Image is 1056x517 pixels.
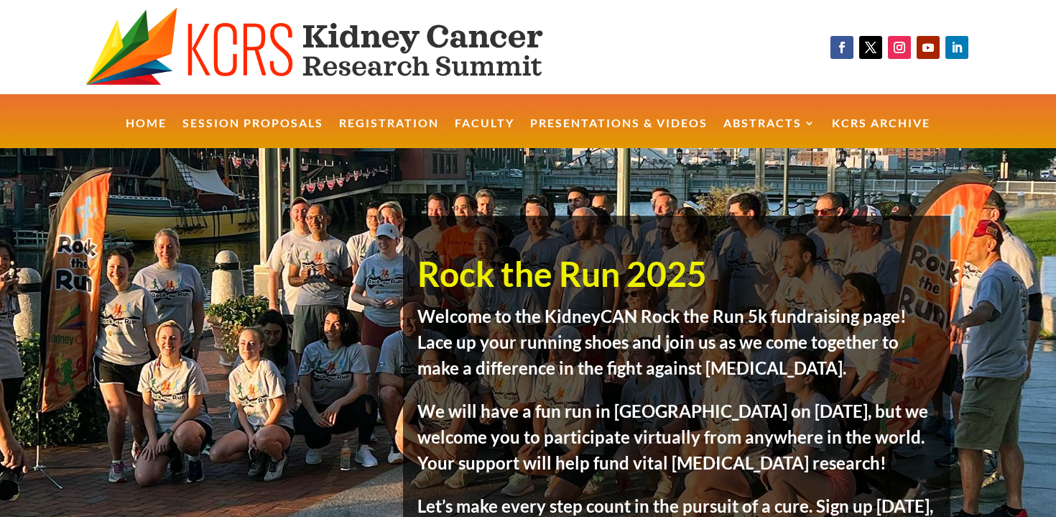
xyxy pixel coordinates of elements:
[417,398,936,493] p: We will have a fun run in [GEOGRAPHIC_DATA] on [DATE], but we welcome you to participate virtuall...
[859,36,882,59] a: Follow on X
[888,36,911,59] a: Follow on Instagram
[917,36,940,59] a: Follow on Youtube
[945,36,968,59] a: Follow on LinkedIn
[417,252,936,303] h1: Rock the Run 2025
[723,118,816,149] a: Abstracts
[126,118,167,149] a: Home
[417,303,936,398] p: Welcome to the KidneyCAN Rock the Run 5k fundraising page! Lace up your running shoes and join us...
[530,118,708,149] a: Presentations & Videos
[832,118,930,149] a: KCRS Archive
[85,7,599,87] img: KCRS generic logo wide
[455,118,514,149] a: Faculty
[182,118,323,149] a: Session Proposals
[339,118,439,149] a: Registration
[830,36,853,59] a: Follow on Facebook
